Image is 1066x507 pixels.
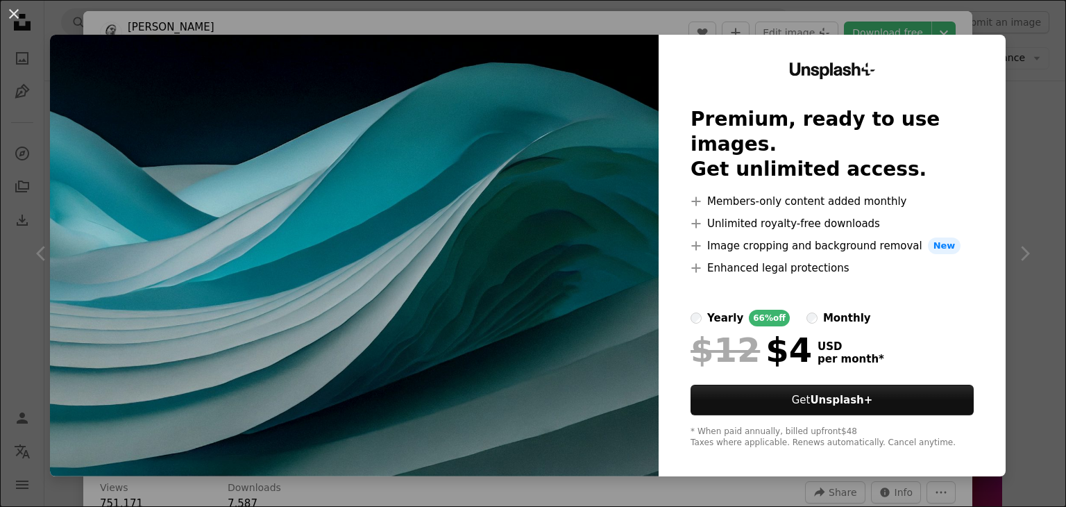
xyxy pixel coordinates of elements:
[691,107,974,182] h2: Premium, ready to use images. Get unlimited access.
[707,310,743,326] div: yearly
[691,193,974,210] li: Members-only content added monthly
[691,332,812,368] div: $4
[810,394,872,406] strong: Unsplash+
[806,313,818,324] input: monthly
[691,332,760,368] span: $12
[818,353,884,365] span: per month *
[691,260,974,276] li: Enhanced legal protections
[691,385,974,415] button: GetUnsplash+
[691,426,974,449] div: * When paid annually, billed upfront $48 Taxes where applicable. Renews automatically. Cancel any...
[691,313,702,324] input: yearly66%off
[823,310,871,326] div: monthly
[818,340,884,353] span: USD
[691,215,974,232] li: Unlimited royalty-free downloads
[928,238,961,254] span: New
[749,310,790,326] div: 66% off
[691,238,974,254] li: Image cropping and background removal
